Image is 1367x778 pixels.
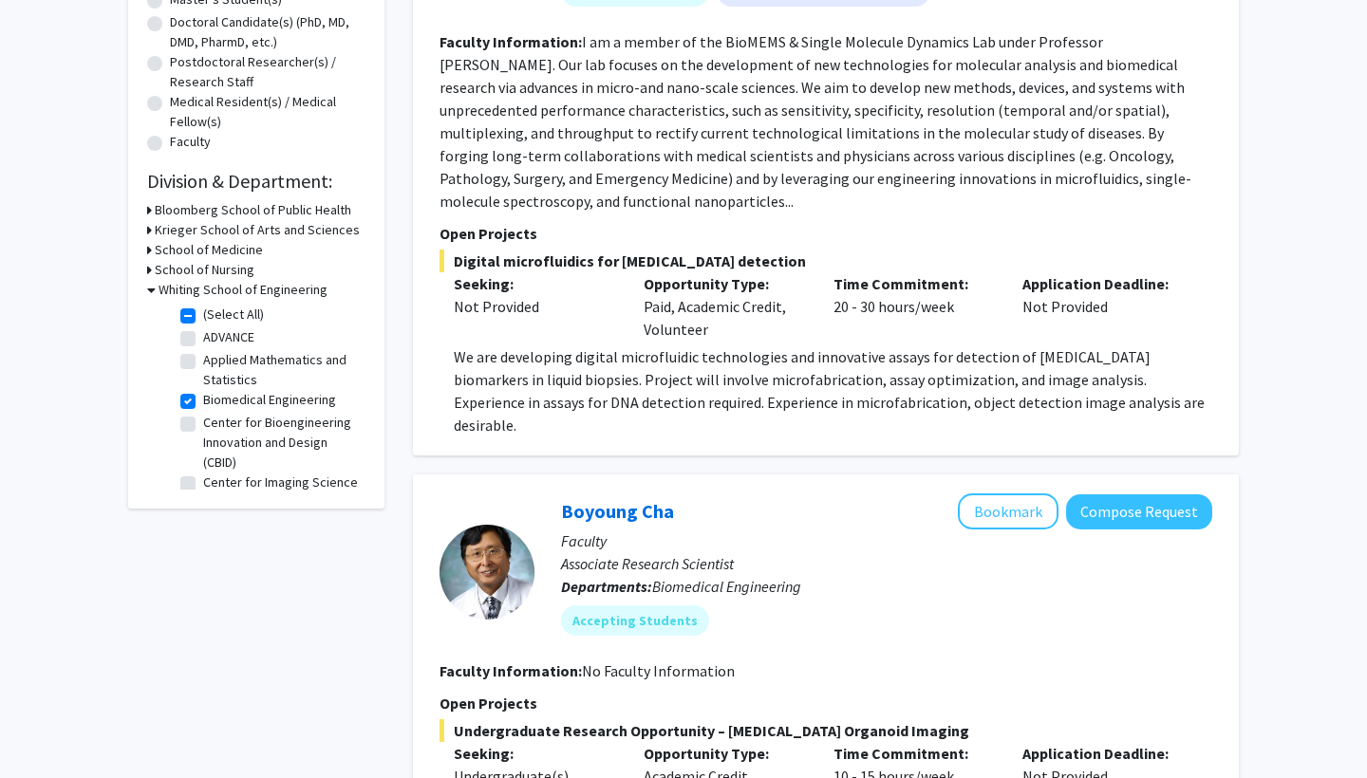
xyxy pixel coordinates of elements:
label: Biomedical Engineering [203,390,336,410]
b: Faculty Information: [440,32,582,51]
label: Center for Bioengineering Innovation and Design (CBID) [203,413,361,472]
p: Application Deadline: [1022,272,1184,295]
button: Compose Request to Boyoung Cha [1066,494,1212,529]
div: Not Provided [1008,272,1198,341]
p: Opportunity Type: [644,742,805,765]
div: 20 - 30 hours/week [819,272,1009,341]
h3: School of Nursing [155,260,254,280]
p: Open Projects [440,692,1212,714]
label: (Select All) [203,305,264,324]
p: Application Deadline: [1022,742,1184,765]
p: Seeking: [454,742,615,765]
label: ADVANCE [203,327,254,347]
b: Faculty Information: [440,661,582,680]
div: Not Provided [454,295,615,318]
span: Biomedical Engineering [652,577,801,596]
div: Paid, Academic Credit, Volunteer [629,272,819,341]
p: Open Projects [440,222,1212,245]
iframe: Chat [14,693,81,764]
label: Medical Resident(s) / Medical Fellow(s) [170,92,365,132]
p: Associate Research Scientist [561,552,1212,575]
label: Faculty [170,132,211,152]
label: Postdoctoral Researcher(s) / Research Staff [170,52,365,92]
p: Faculty [561,529,1212,552]
label: Doctoral Candidate(s) (PhD, MD, DMD, PharmD, etc.) [170,12,365,52]
h3: Krieger School of Arts and Sciences [155,220,360,240]
mat-chip: Accepting Students [561,605,709,636]
p: We are developing digital microfluidic technologies and innovative assays for detection of [MEDIC... [454,345,1212,436]
p: Time Commitment: [833,272,995,295]
h3: School of Medicine [155,240,263,260]
span: Digital microfluidics for [MEDICAL_DATA] detection [440,250,1212,272]
b: Departments: [561,577,652,596]
h3: Bloomberg School of Public Health [155,200,351,220]
span: No Faculty Information [582,661,735,680]
label: Applied Mathematics and Statistics [203,350,361,390]
fg-read-more: I am a member of the BioMEMS & Single Molecule Dynamics Lab under Professor [PERSON_NAME]. Our la... [440,32,1191,211]
button: Add Boyoung Cha to Bookmarks [958,493,1058,529]
h2: Division & Department: [147,170,365,193]
p: Time Commitment: [833,742,995,765]
p: Seeking: [454,272,615,295]
p: Opportunity Type: [644,272,805,295]
a: Boyoung Cha [561,499,674,523]
h3: Whiting School of Engineering [159,280,328,300]
label: Center for Imaging Science [203,472,358,492]
span: Undergraduate Research Opportunity – [MEDICAL_DATA] Organoid Imaging [440,719,1212,742]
